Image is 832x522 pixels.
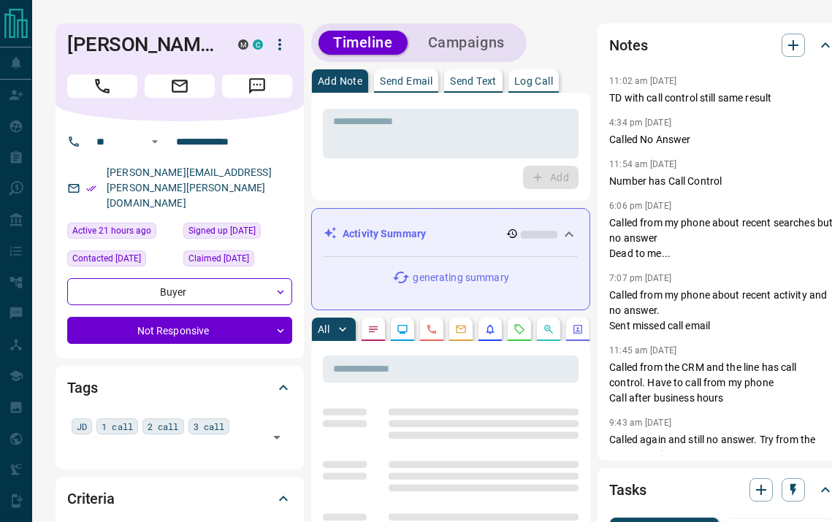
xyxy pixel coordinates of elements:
[188,251,249,266] span: Claimed [DATE]
[67,250,176,271] div: Wed Aug 06 2025
[67,317,292,344] div: Not Responsive
[318,31,408,55] button: Timeline
[318,76,362,86] p: Add Note
[267,427,287,448] button: Open
[609,345,676,356] p: 11:45 am [DATE]
[67,376,97,399] h2: Tags
[543,323,554,335] svg: Opportunities
[572,323,584,335] svg: Agent Actions
[238,39,248,50] div: mrloft.ca
[102,419,133,434] span: 1 call
[455,323,467,335] svg: Emails
[67,278,292,305] div: Buyer
[194,419,225,434] span: 3 call
[77,419,87,434] span: JD
[514,76,553,86] p: Log Call
[72,251,141,266] span: Contacted [DATE]
[413,270,508,285] p: generating summary
[397,323,408,335] svg: Lead Browsing Activity
[107,166,272,209] a: [PERSON_NAME][EMAIL_ADDRESS][PERSON_NAME][PERSON_NAME][DOMAIN_NAME]
[343,226,426,242] p: Activity Summary
[609,201,671,211] p: 6:06 pm [DATE]
[188,223,256,238] span: Signed up [DATE]
[145,74,215,98] span: Email
[484,323,496,335] svg: Listing Alerts
[450,76,497,86] p: Send Text
[609,159,676,169] p: 11:54 am [DATE]
[367,323,379,335] svg: Notes
[609,76,676,86] p: 11:02 am [DATE]
[146,133,164,150] button: Open
[67,74,137,98] span: Call
[67,487,115,510] h2: Criteria
[222,74,292,98] span: Message
[183,223,292,243] div: Fri Jul 20 2018
[67,223,176,243] div: Wed Aug 13 2025
[72,223,151,238] span: Active 21 hours ago
[609,273,671,283] p: 7:07 pm [DATE]
[67,481,292,516] div: Criteria
[609,418,671,428] p: 9:43 am [DATE]
[183,250,292,271] div: Wed Jul 30 2025
[318,324,329,334] p: All
[67,370,292,405] div: Tags
[413,31,519,55] button: Campaigns
[67,33,216,56] h1: [PERSON_NAME]
[148,419,179,434] span: 2 call
[514,323,525,335] svg: Requests
[380,76,432,86] p: Send Email
[609,118,671,128] p: 4:34 pm [DATE]
[426,323,438,335] svg: Calls
[253,39,263,50] div: condos.ca
[86,183,96,193] svg: Email Verified
[324,220,578,247] div: Activity Summary
[609,34,647,57] h2: Notes
[609,478,646,502] h2: Tasks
